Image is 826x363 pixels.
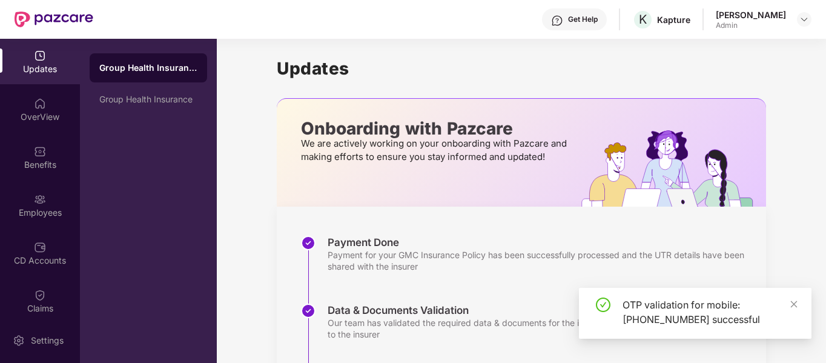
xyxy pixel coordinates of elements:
[716,21,786,30] div: Admin
[790,300,798,308] span: close
[277,58,766,79] h1: Updates
[328,317,754,340] div: Our team has validated the required data & documents for the insurance policy copy and submitted ...
[34,145,46,158] img: svg+xml;base64,PHN2ZyBpZD0iQmVuZWZpdHMiIHhtbG5zPSJodHRwOi8vd3d3LnczLm9yZy8yMDAwL3N2ZyIgd2lkdGg9Ij...
[657,14,690,25] div: Kapture
[581,130,766,207] img: hrOnboarding
[301,137,570,164] p: We are actively working on your onboarding with Pazcare and making efforts to ensure you stay inf...
[799,15,809,24] img: svg+xml;base64,PHN2ZyBpZD0iRHJvcGRvd24tMzJ4MzIiIHhtbG5zPSJodHRwOi8vd3d3LnczLm9yZy8yMDAwL3N2ZyIgd2...
[716,9,786,21] div: [PERSON_NAME]
[596,298,610,312] span: check-circle
[34,50,46,62] img: svg+xml;base64,PHN2ZyBpZD0iVXBkYXRlZCIgeG1sbnM9Imh0dHA6Ly93d3cudzMub3JnLzIwMDAvc3ZnIiB3aWR0aD0iMj...
[328,249,754,272] div: Payment for your GMC Insurance Policy has been successfully processed and the UTR details have be...
[328,304,754,317] div: Data & Documents Validation
[27,335,67,347] div: Settings
[15,12,93,27] img: New Pazcare Logo
[301,123,570,134] p: Onboarding with Pazcare
[639,12,647,27] span: K
[623,298,797,327] div: OTP validation for mobile: [PHONE_NUMBER] successful
[568,15,598,24] div: Get Help
[99,95,197,104] div: Group Health Insurance
[34,98,46,110] img: svg+xml;base64,PHN2ZyBpZD0iSG9tZSIgeG1sbnM9Imh0dHA6Ly93d3cudzMub3JnLzIwMDAvc3ZnIiB3aWR0aD0iMjAiIG...
[551,15,563,27] img: svg+xml;base64,PHN2ZyBpZD0iSGVscC0zMngzMiIgeG1sbnM9Imh0dHA6Ly93d3cudzMub3JnLzIwMDAvc3ZnIiB3aWR0aD...
[13,335,25,347] img: svg+xml;base64,PHN2ZyBpZD0iU2V0dGluZy0yMHgyMCIgeG1sbnM9Imh0dHA6Ly93d3cudzMub3JnLzIwMDAvc3ZnIiB3aW...
[328,236,754,249] div: Payment Done
[301,304,316,318] img: svg+xml;base64,PHN2ZyBpZD0iU3RlcC1Eb25lLTMyeDMyIiB4bWxucz0iaHR0cDovL3d3dy53My5vcmcvMjAwMC9zdmciIH...
[301,236,316,250] img: svg+xml;base64,PHN2ZyBpZD0iU3RlcC1Eb25lLTMyeDMyIiB4bWxucz0iaHR0cDovL3d3dy53My5vcmcvMjAwMC9zdmciIH...
[34,241,46,253] img: svg+xml;base64,PHN2ZyBpZD0iQ0RfQWNjb3VudHMiIGRhdGEtbmFtZT0iQ0QgQWNjb3VudHMiIHhtbG5zPSJodHRwOi8vd3...
[34,289,46,301] img: svg+xml;base64,PHN2ZyBpZD0iQ2xhaW0iIHhtbG5zPSJodHRwOi8vd3d3LnczLm9yZy8yMDAwL3N2ZyIgd2lkdGg9IjIwIi...
[99,62,197,74] div: Group Health Insurance
[34,193,46,205] img: svg+xml;base64,PHN2ZyBpZD0iRW1wbG95ZWVzIiB4bWxucz0iaHR0cDovL3d3dy53My5vcmcvMjAwMC9zdmciIHdpZHRoPS...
